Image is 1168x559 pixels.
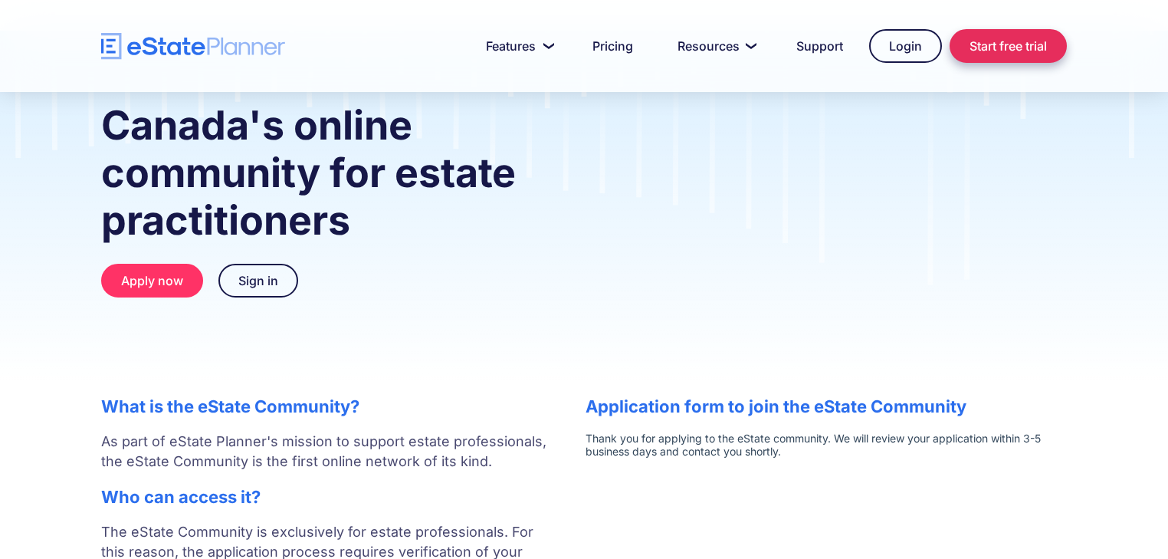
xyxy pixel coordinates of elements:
p: As part of eState Planner's mission to support estate professionals, the eState Community is the ... [101,432,555,472]
h2: Application form to join the eState Community [586,396,1067,416]
a: Start free trial [950,29,1067,63]
a: Pricing [574,31,651,61]
a: Features [468,31,566,61]
strong: Canada's online community for estate practitioners [101,101,516,245]
h2: What is the eState Community? [101,396,555,416]
a: Apply now [101,264,203,298]
a: Login [869,29,942,63]
a: Support [778,31,861,61]
a: Resources [659,31,770,61]
a: home [101,33,285,60]
h2: Who can access it? [101,487,555,507]
iframe: Form 0 [586,432,1067,458]
a: Sign in [218,264,298,298]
